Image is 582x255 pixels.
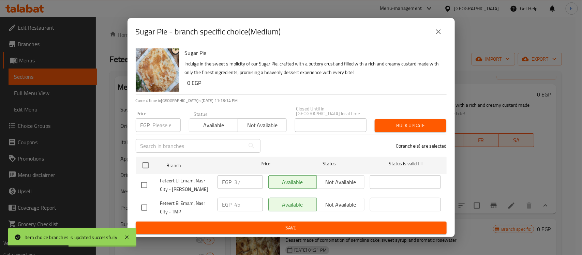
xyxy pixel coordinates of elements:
[375,119,446,132] button: Bulk update
[185,48,441,58] h6: Sugar Pie
[153,118,181,132] input: Please enter price
[166,161,237,170] span: Branch
[189,118,238,132] button: Available
[141,224,441,232] span: Save
[370,160,441,168] span: Status is valid till
[160,199,212,216] span: Feteert El Emam, Nasr City - TMP
[188,78,441,88] h6: 0 EGP
[25,234,117,241] div: Item choice branches is updated successfully
[430,24,447,40] button: close
[222,200,232,209] p: EGP
[136,26,281,37] h2: Sugar Pie - branch specific choice(Medium)
[136,48,179,92] img: Sugar Pie
[396,142,447,149] p: 0 branche(s) are selected
[294,160,364,168] span: Status
[235,175,263,189] input: Please enter price
[238,118,287,132] button: Not available
[192,120,235,130] span: Available
[380,121,441,130] span: Bulk update
[243,160,288,168] span: Price
[241,120,284,130] span: Not available
[140,121,150,129] p: EGP
[185,60,441,77] p: Indulge in the sweet simplicity of our Sugar Pie, crafted with a buttery crust and filled with a ...
[136,222,447,234] button: Save
[222,178,232,186] p: EGP
[160,177,212,194] span: Feteert El Emam, Nasr City - [PERSON_NAME]
[136,97,447,104] p: Current time in [GEOGRAPHIC_DATA] is [DATE] 11:18:14 PM
[235,198,263,211] input: Please enter price
[136,139,245,153] input: Search in branches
